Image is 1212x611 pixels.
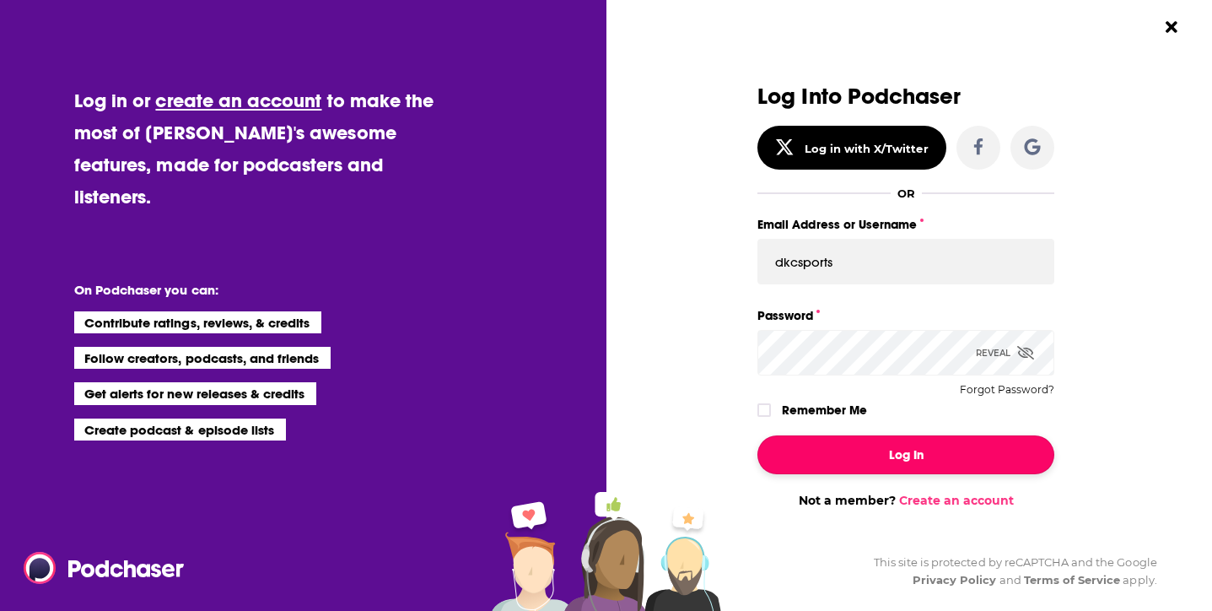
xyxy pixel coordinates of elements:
a: create an account [155,89,321,112]
img: Podchaser - Follow, Share and Rate Podcasts [24,552,186,584]
label: Email Address or Username [757,214,1054,235]
li: On Podchaser you can: [74,282,412,298]
a: Privacy Policy [913,573,997,587]
label: Password [757,305,1054,327]
button: Log in with X/Twitter [757,126,946,170]
button: Log In [757,435,1054,474]
input: Email Address or Username [757,239,1054,284]
div: This site is protected by reCAPTCHA and the Google and apply. [860,554,1157,589]
div: OR [897,187,915,200]
li: Create podcast & episode lists [74,419,286,441]
a: Terms of Service [1024,573,1121,587]
div: Not a member? [757,493,1054,508]
div: Log in with X/Twitter [805,142,929,155]
label: Remember Me [782,399,867,421]
a: Create an account [899,493,1014,508]
button: Close Button [1155,11,1188,43]
li: Get alerts for new releases & credits [74,382,316,404]
a: Podchaser - Follow, Share and Rate Podcasts [24,552,172,584]
div: Reveal [976,330,1034,376]
li: Contribute ratings, reviews, & credits [74,311,322,333]
li: Follow creators, podcasts, and friends [74,347,331,369]
button: Forgot Password? [960,384,1054,396]
h3: Log Into Podchaser [757,84,1054,109]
